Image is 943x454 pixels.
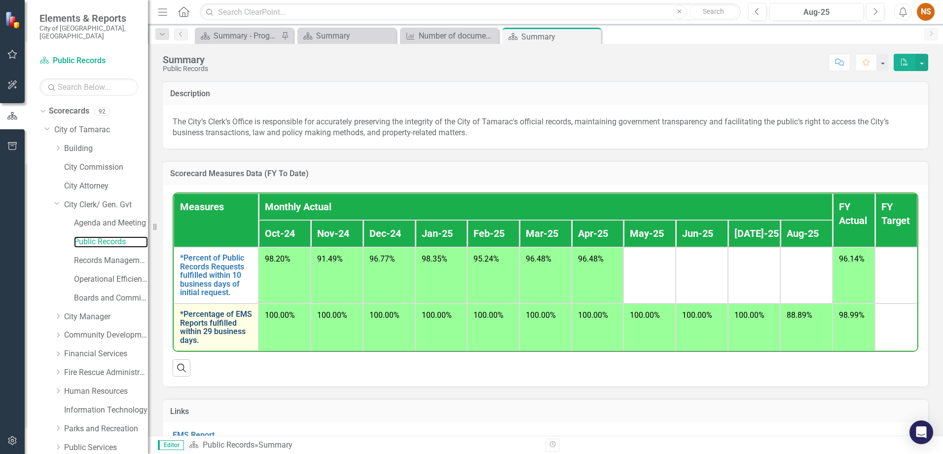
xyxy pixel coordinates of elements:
[214,30,279,42] div: Summary - Program Description (1300)
[170,169,921,178] h3: Scorecard Measures Data (FY To Date)
[578,254,604,264] span: 96.48%
[258,440,292,450] div: Summary
[265,254,290,264] span: 98.20%
[316,30,394,42] div: Summary
[839,310,865,320] span: 98.99%
[158,440,184,450] span: Editor
[74,293,148,304] a: Boards and Committees
[170,407,921,416] h3: Links
[74,255,148,266] a: Records Management Program
[64,423,148,435] a: Parks and Recreation
[64,386,148,397] a: Human Resources
[39,78,138,96] input: Search Below...
[74,274,148,285] a: Operational Efficiency
[734,310,764,320] span: 100.00%
[64,143,148,154] a: Building
[703,7,724,15] span: Search
[174,247,258,303] td: Double-Click to Edit Right Click for Context Menu
[5,11,22,28] img: ClearPoint Strategy
[317,310,347,320] span: 100.00%
[173,430,215,440] a: EMS Report
[521,31,599,43] div: Summary
[54,124,148,136] a: City of Tamarac
[200,3,741,21] input: Search ClearPoint...
[422,254,447,264] span: 98.35%
[189,440,538,451] div: »
[265,310,295,320] span: 100.00%
[578,310,608,320] span: 100.00%
[787,310,812,320] span: 88.89%
[369,310,399,320] span: 100.00%
[64,348,148,360] a: Financial Services
[74,218,148,229] a: Agenda and Meeting
[689,5,738,19] button: Search
[163,54,208,65] div: Summary
[64,442,148,454] a: Public Services
[74,236,148,248] a: Public Records
[49,106,89,117] a: Scorecards
[64,199,148,211] a: City Clerk/ Gen. Gvt
[174,303,258,351] td: Double-Click to Edit Right Click for Context Menu
[917,3,935,21] button: NS
[39,12,138,24] span: Elements & Reports
[39,24,138,40] small: City of [GEOGRAPHIC_DATA], [GEOGRAPHIC_DATA]
[317,254,343,264] span: 91.49%
[526,254,551,264] span: 96.48%
[64,405,148,416] a: Information Technology
[369,254,395,264] span: 96.77%
[769,3,864,21] button: Aug-25
[173,114,918,139] p: The City’s Clerk’s Office is responsible for accurately preserving the integrity of the City of T...
[422,310,452,320] span: 100.00%
[402,30,496,42] a: Number of documents processed not linked to legislative action (agreements, homeowner assistance,...
[39,55,138,67] a: Public Records
[163,65,208,73] div: Public Records
[64,181,148,192] a: City Attorney
[180,254,252,297] a: *Percent of Public Records Requests fulfilled within 10 business days of initial request.
[64,162,148,173] a: City Commission
[94,107,110,115] div: 92
[64,330,148,341] a: Community Development
[773,6,860,18] div: Aug-25
[473,254,499,264] span: 95.24%
[526,310,556,320] span: 100.00%
[300,30,394,42] a: Summary
[64,311,148,323] a: City Manager
[630,310,660,320] span: 100.00%
[197,30,279,42] a: Summary - Program Description (1300)
[419,30,496,42] div: Number of documents processed not linked to legislative action (agreements, homeowner assistance,...
[473,310,504,320] span: 100.00%
[170,89,921,98] h3: Description
[682,310,712,320] span: 100.00%
[64,367,148,378] a: Fire Rescue Administration
[180,310,252,344] a: *Percentage of EMS Reports fulfilled within 29 business days.
[839,254,865,264] span: 96.14%
[203,440,254,450] a: Public Records
[909,420,933,444] div: Open Intercom Messenger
